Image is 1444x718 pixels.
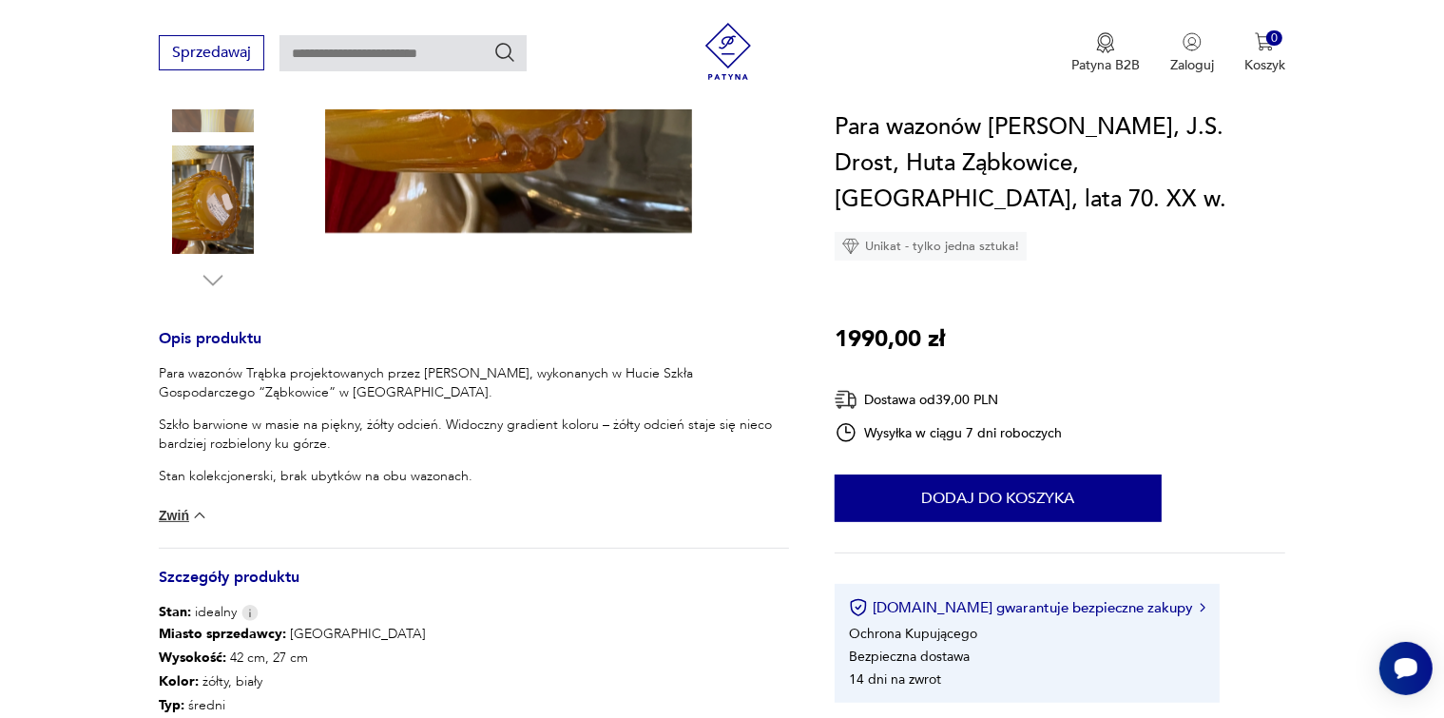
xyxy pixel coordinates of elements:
[159,603,237,622] span: idealny
[1379,642,1433,695] iframe: Smartsupp widget button
[849,648,970,666] li: Bezpieczna dostawa
[1255,32,1274,51] img: Ikona koszyka
[849,670,941,689] li: 14 dni na zwrot
[159,696,184,714] b: Typ :
[1170,32,1214,74] button: Zaloguj
[159,364,789,402] p: Para wazonów Trąbka projektowanych przez [PERSON_NAME], wykonanych w Hucie Szkła Gospodarczego “Z...
[835,109,1285,218] h1: Para wazonów [PERSON_NAME], J.S. Drost, Huta Ząbkowice, [GEOGRAPHIC_DATA], lata 70. XX w.
[835,388,1063,412] div: Dostawa od 39,00 PLN
[493,41,516,64] button: Szukaj
[1200,603,1205,612] img: Ikona strzałki w prawo
[159,572,789,603] h3: Szczegóły produktu
[159,649,226,667] b: Wysokość :
[835,475,1162,522] button: Dodaj do koszyka
[849,598,868,617] img: Ikona certyfikatu
[159,603,191,621] b: Stan:
[159,669,628,693] p: żółty, biały
[190,506,209,525] img: chevron down
[159,416,789,454] p: Szkło barwione w masie na piękny, żółty odcień. Widoczny gradient koloru – żółty odcień staje się...
[1266,30,1282,47] div: 0
[1071,32,1140,74] a: Ikona medaluPatyna B2B
[159,672,199,690] b: Kolor:
[1071,32,1140,74] button: Patyna B2B
[835,321,945,358] p: 1990,00 zł
[159,625,286,643] b: Miasto sprzedawcy :
[159,35,264,70] button: Sprzedawaj
[1170,56,1214,74] p: Zaloguj
[159,646,628,669] p: 42 cm, 27 cm
[835,232,1027,261] div: Unikat - tylko jedna sztuka!
[241,605,259,621] img: Info icon
[1096,32,1115,53] img: Ikona medalu
[700,23,757,80] img: Patyna - sklep z meblami i dekoracjami vintage
[1183,32,1202,51] img: Ikonka użytkownika
[159,48,264,61] a: Sprzedawaj
[1071,56,1140,74] p: Patyna B2B
[159,622,628,646] p: [GEOGRAPHIC_DATA]
[849,625,977,643] li: Ochrona Kupującego
[1244,32,1285,74] button: 0Koszyk
[842,238,859,255] img: Ikona diamentu
[159,506,209,525] button: Zwiń
[1244,56,1285,74] p: Koszyk
[835,421,1063,444] div: Wysyłka w ciągu 7 dni roboczych
[159,146,267,254] img: Zdjęcie produktu Para wazonów Trąbka, J.S. Drost, Huta Ząbkowice, Polska, lata 70. XX w.
[849,598,1205,617] button: [DOMAIN_NAME] gwarantuje bezpieczne zakupy
[835,388,857,412] img: Ikona dostawy
[159,333,789,364] h3: Opis produktu
[159,467,789,486] p: Stan kolekcjonerski, brak ubytków na obu wazonach.
[159,693,628,717] p: średni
